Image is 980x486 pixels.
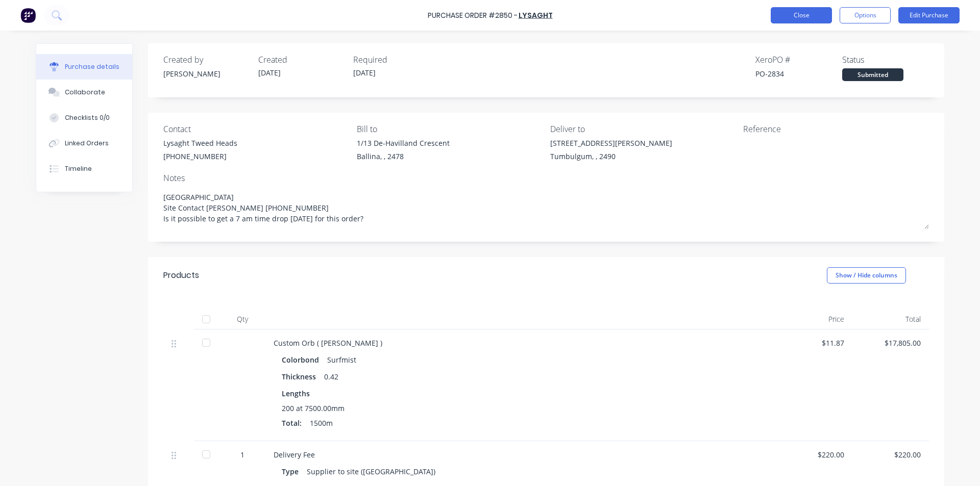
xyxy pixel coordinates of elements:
[784,338,844,348] div: $11.87
[274,449,768,460] div: Delivery Fee
[219,309,265,329] div: Qty
[550,138,672,148] div: [STREET_ADDRESS][PERSON_NAME]
[428,10,518,21] div: Purchase Order #2850 -
[852,309,929,329] div: Total
[282,464,307,479] div: Type
[842,68,903,81] div: Submitted
[36,105,132,131] button: Checklists 0/0
[20,8,36,23] img: Factory
[776,309,852,329] div: Price
[274,338,768,348] div: Custom Orb ( [PERSON_NAME] )
[840,7,891,23] button: Options
[842,54,929,66] div: Status
[163,54,250,66] div: Created by
[861,449,921,460] div: $220.00
[65,164,92,173] div: Timeline
[36,131,132,156] button: Linked Orders
[163,269,199,282] div: Products
[163,138,237,148] div: Lysaght Tweed Heads
[755,68,842,79] div: PO-2834
[65,113,110,122] div: Checklists 0/0
[861,338,921,348] div: $17,805.00
[163,172,929,184] div: Notes
[310,418,333,428] span: 1500m
[357,123,543,135] div: Bill to
[357,138,450,148] div: 1/13 De-Havilland Crescent
[65,88,105,97] div: Collaborate
[282,388,310,399] span: Lengths
[755,54,842,66] div: Xero PO #
[258,54,345,66] div: Created
[550,123,736,135] div: Deliver to
[743,123,929,135] div: Reference
[353,54,440,66] div: Required
[827,267,906,284] button: Show / Hide columns
[65,139,109,148] div: Linked Orders
[324,369,338,384] div: 0.42
[282,352,323,367] div: Colorbond
[163,187,929,229] textarea: [GEOGRAPHIC_DATA] Site Contact [PERSON_NAME] [PHONE_NUMBER] Is it possible to get a 7 am time dro...
[65,62,119,71] div: Purchase details
[282,403,345,414] span: 200 at 7500.00mm
[163,68,250,79] div: [PERSON_NAME]
[357,151,450,162] div: Ballina, , 2478
[36,54,132,80] button: Purchase details
[307,464,435,479] div: Supplier to site ([GEOGRAPHIC_DATA])
[163,123,349,135] div: Contact
[898,7,960,23] button: Edit Purchase
[519,10,553,20] a: Lysaght
[327,352,356,367] div: Surfmist
[784,449,844,460] div: $220.00
[282,418,302,428] span: Total:
[550,151,672,162] div: Tumbulgum, , 2490
[771,7,832,23] button: Close
[282,369,324,384] div: Thickness
[163,151,237,162] div: [PHONE_NUMBER]
[36,80,132,105] button: Collaborate
[36,156,132,182] button: Timeline
[228,449,257,460] div: 1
